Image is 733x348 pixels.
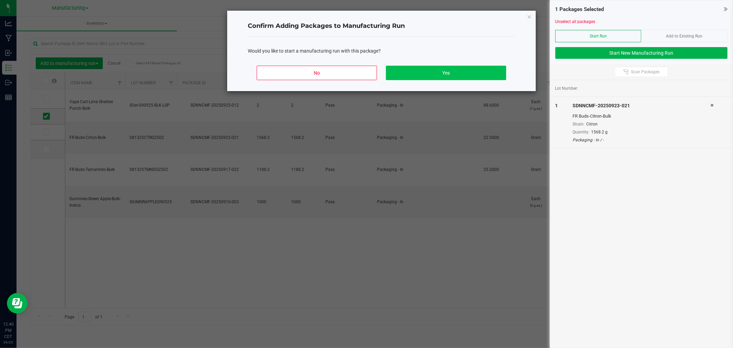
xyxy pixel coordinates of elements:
button: No [257,66,377,80]
iframe: Resource center [7,293,27,314]
h4: Confirm Adding Packages to Manufacturing Run [248,22,515,31]
div: Would you like to start a manufacturing run with this package? [248,47,515,55]
button: Close [527,12,532,21]
button: Yes [386,66,506,80]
